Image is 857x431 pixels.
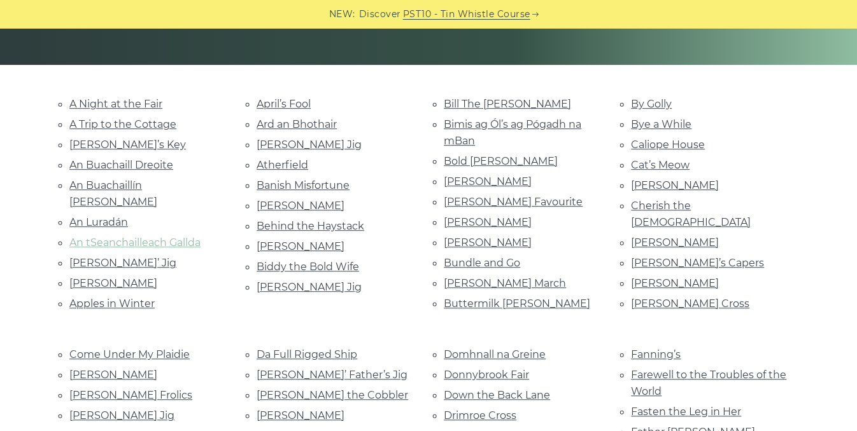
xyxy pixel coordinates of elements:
[631,159,690,171] a: Cat’s Meow
[257,139,362,151] a: [PERSON_NAME] Jig
[444,277,566,289] a: [PERSON_NAME] March
[444,409,516,421] a: Drimroe Cross
[444,348,546,360] a: Domhnall na Greine
[69,277,157,289] a: [PERSON_NAME]
[444,389,550,401] a: Down the Back Lane
[69,98,162,110] a: A Night at the Fair
[69,236,201,249] a: An tSeanchailleach Gallda
[257,348,357,360] a: Da Full Rigged Ship
[257,261,359,273] a: Biddy the Bold Wife
[631,179,719,191] a: [PERSON_NAME]
[69,216,128,228] a: An Luradán
[69,298,155,310] a: Apples in Winter
[69,179,157,208] a: An Buachaillín [PERSON_NAME]
[631,277,719,289] a: [PERSON_NAME]
[257,159,308,171] a: Atherfield
[631,200,751,228] a: Cherish the [DEMOGRAPHIC_DATA]
[69,159,173,171] a: An Buachaill Dreoite
[69,118,176,130] a: A Trip to the Cottage
[257,220,364,232] a: Behind the Haystack
[69,139,186,151] a: [PERSON_NAME]’s Key
[631,369,786,397] a: Farewell to the Troubles of the World
[257,369,407,381] a: [PERSON_NAME]’ Father’s Jig
[69,369,157,381] a: [PERSON_NAME]
[444,257,520,269] a: Bundle and Go
[69,257,176,269] a: [PERSON_NAME]’ Jig
[444,216,532,228] a: [PERSON_NAME]
[444,118,581,147] a: Bimis ag Ól’s ag Pógadh na mBan
[257,409,344,421] a: [PERSON_NAME]
[444,196,583,208] a: [PERSON_NAME] Favourite
[257,179,350,191] a: Banish Misfortune
[444,236,532,249] a: [PERSON_NAME]
[257,240,344,252] a: [PERSON_NAME]
[631,257,764,269] a: [PERSON_NAME]’s Capers
[69,409,174,421] a: [PERSON_NAME] Jig
[444,98,571,110] a: Bill The [PERSON_NAME]
[631,406,741,418] a: Fasten the Leg in Her
[257,118,337,130] a: Ard an Bhothair
[257,200,344,212] a: [PERSON_NAME]
[631,139,705,151] a: Caliope House
[329,7,355,22] span: NEW:
[444,155,558,167] a: Bold [PERSON_NAME]
[444,369,529,381] a: Donnybrook Fair
[257,281,362,293] a: [PERSON_NAME] Jig
[444,175,532,188] a: [PERSON_NAME]
[631,348,681,360] a: Fanning’s
[257,389,408,401] a: [PERSON_NAME] the Cobbler
[257,98,311,110] a: April’s Fool
[631,98,672,110] a: By Golly
[631,236,719,249] a: [PERSON_NAME]
[69,348,190,360] a: Come Under My Plaidie
[631,298,749,310] a: [PERSON_NAME] Cross
[403,7,530,22] a: PST10 - Tin Whistle Course
[69,389,192,401] a: [PERSON_NAME] Frolics
[631,118,691,130] a: Bye a While
[359,7,401,22] span: Discover
[444,298,590,310] a: Buttermilk [PERSON_NAME]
